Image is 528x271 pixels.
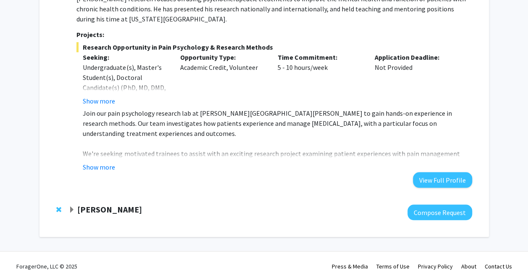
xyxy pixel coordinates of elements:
button: Show more [83,162,115,172]
a: Terms of Use [376,263,410,270]
div: 5 - 10 hours/week [271,52,368,106]
div: Not Provided [368,52,466,106]
a: Press & Media [332,263,368,270]
a: Privacy Policy [418,263,453,270]
span: Expand Raj Mukherjee Bookmark [68,207,75,213]
div: Undergraduate(s), Master's Student(s), Doctoral Candidate(s) (PhD, MD, DMD, PharmD, etc.), Postdo... [83,62,168,133]
p: Opportunity Type: [180,52,265,62]
p: We're seeking motivated trainees to assist with an exciting research project examining patient ex... [83,149,472,169]
a: Contact Us [485,263,512,270]
iframe: Chat [6,233,36,265]
span: Research Opportunity in Pain Psychology & Research Methods [76,42,472,52]
strong: [PERSON_NAME] [77,204,142,215]
p: Application Deadline: [375,52,460,62]
div: Academic Credit, Volunteer [174,52,271,106]
a: About [461,263,476,270]
p: Time Commitment: [277,52,362,62]
button: Show more [83,96,115,106]
button: View Full Profile [413,172,472,188]
span: Remove Raj Mukherjee from bookmarks [56,206,61,213]
strong: Projects: [76,30,104,39]
p: Join our pain psychology research lab at [PERSON_NAME][GEOGRAPHIC_DATA][PERSON_NAME] to gain hand... [83,108,472,138]
button: Compose Request to Raj Mukherjee [407,205,472,220]
p: Seeking: [83,52,168,62]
